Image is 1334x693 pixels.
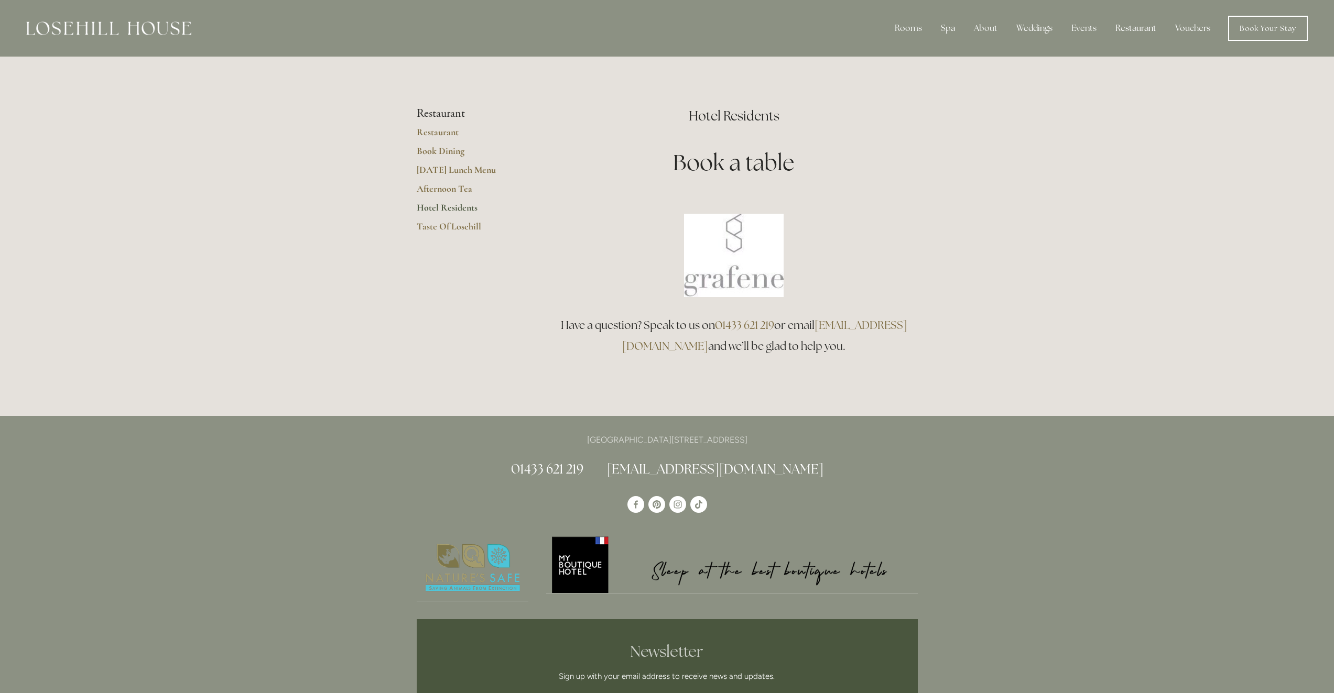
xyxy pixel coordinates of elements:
[511,460,583,477] a: 01433 621 219
[1107,18,1165,39] div: Restaurant
[550,315,918,357] h3: Have a question? Speak to us on or email and we’ll be glad to help you.
[932,18,963,39] div: Spa
[1228,16,1308,41] a: Book Your Stay
[474,642,861,661] h2: Newsletter
[1167,18,1219,39] a: Vouchers
[417,535,529,601] a: Nature's Safe - Logo
[417,535,529,601] img: Nature's Safe - Logo
[715,318,774,332] a: 01433 621 219
[648,496,665,513] a: Pinterest
[550,147,918,178] h1: Book a table
[550,107,918,125] h2: Hotel Residents
[26,21,191,35] img: Losehill House
[474,670,861,683] p: Sign up with your email address to receive news and updates.
[417,126,517,145] a: Restaurant
[417,107,517,120] li: Restaurant
[684,214,784,297] img: Book a table at Grafene Restaurant @ Losehill
[966,18,1006,39] div: About
[546,535,918,593] img: My Boutique Hotel - Logo
[417,202,517,221] a: Hotel Residents
[622,318,907,353] a: [EMAIL_ADDRESS][DOMAIN_NAME]
[1008,18,1061,39] div: Weddings
[417,433,918,447] p: [GEOGRAPHIC_DATA][STREET_ADDRESS]
[669,496,686,513] a: Instagram
[417,145,517,164] a: Book Dining
[546,535,918,593] a: My Boutique Hotel - Logo
[417,221,517,239] a: Taste Of Losehill
[1063,18,1105,39] div: Events
[417,183,517,202] a: Afternoon Tea
[417,164,517,183] a: [DATE] Lunch Menu
[886,18,930,39] div: Rooms
[627,496,644,513] a: Losehill House Hotel & Spa
[690,496,707,513] a: TikTok
[607,460,823,477] a: [EMAIL_ADDRESS][DOMAIN_NAME]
